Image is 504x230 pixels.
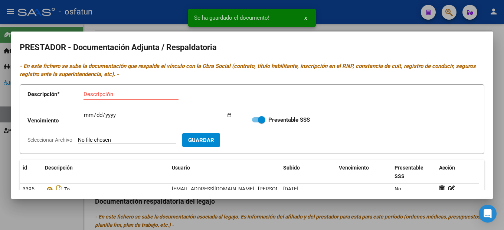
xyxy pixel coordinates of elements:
span: [DATE] [283,186,298,192]
span: 3395 [23,186,35,192]
strong: Presentable SSS [268,116,310,123]
i: - En este fichero se sube la documentación que respalda el vínculo con la Obra Social (contrato, ... [20,63,476,78]
span: Descripción [45,165,73,171]
span: id [23,165,27,171]
span: No [395,186,401,192]
span: [EMAIL_ADDRESS][DOMAIN_NAME] - [PERSON_NAME] [172,186,298,192]
p: Descripción [27,90,84,99]
span: Se ha guardado el documento! [194,14,269,22]
datatable-header-cell: Subido [280,160,336,184]
datatable-header-cell: id [20,160,42,184]
i: Descargar documento [55,183,64,195]
div: Open Intercom Messenger [479,205,497,223]
datatable-header-cell: Usuario [169,160,280,184]
datatable-header-cell: Vencimiento [336,160,392,184]
datatable-header-cell: Descripción [42,160,169,184]
span: x [304,14,307,21]
span: Presentable SSS [395,165,423,179]
button: Guardar [182,133,220,147]
h2: PRESTADOR - Documentación Adjunta / Respaldatoria [20,40,484,55]
span: To [64,186,70,192]
p: Vencimiento [27,116,84,125]
button: x [298,11,313,24]
datatable-header-cell: Acción [436,160,473,184]
datatable-header-cell: Presentable SSS [392,160,436,184]
span: Guardar [188,137,214,144]
span: Usuario [172,165,190,171]
span: Vencimiento [339,165,369,171]
span: Seleccionar Archivo [27,137,72,143]
span: Acción [439,165,455,171]
span: Subido [283,165,300,171]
